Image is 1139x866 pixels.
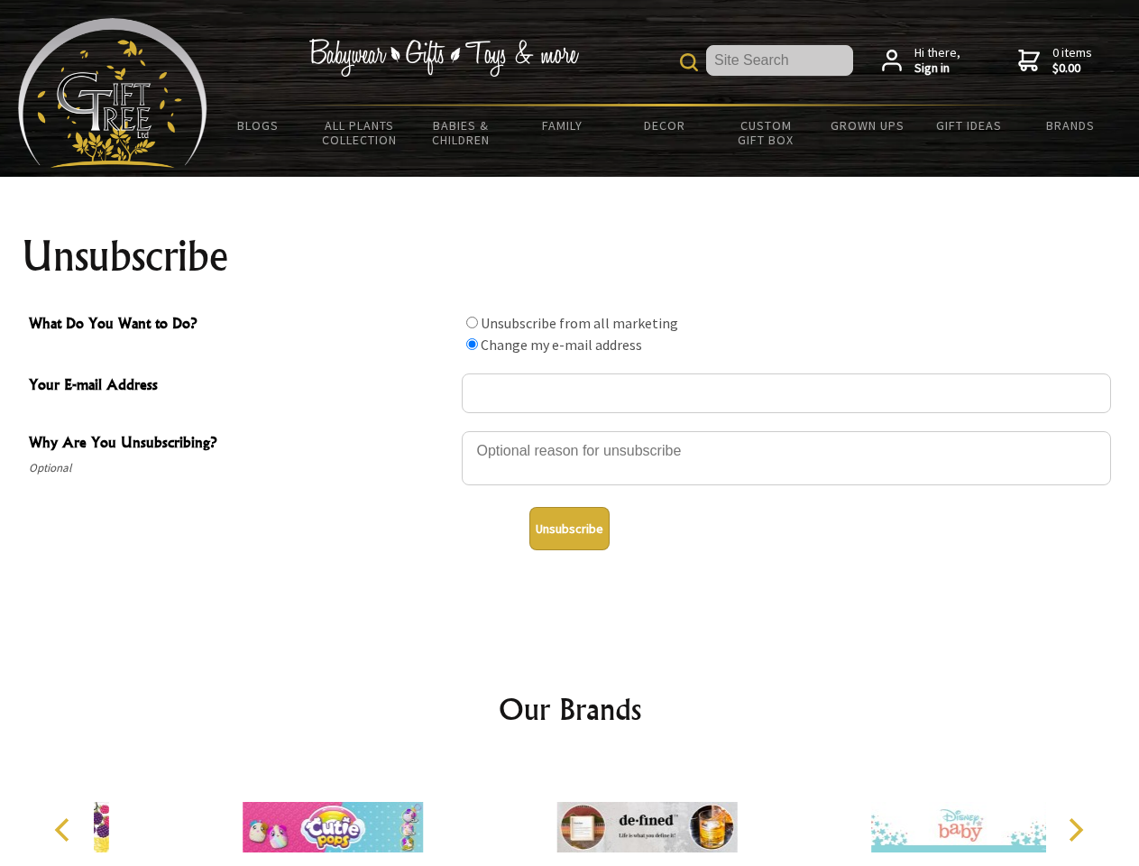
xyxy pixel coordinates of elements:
[882,45,960,77] a: Hi there,Sign in
[36,687,1104,731] h2: Our Brands
[207,106,309,144] a: BLOGS
[309,106,411,159] a: All Plants Collection
[1020,106,1122,144] a: Brands
[18,18,207,168] img: Babyware - Gifts - Toys and more...
[816,106,918,144] a: Grown Ups
[680,53,698,71] img: product search
[1052,60,1092,77] strong: $0.00
[706,45,853,76] input: Site Search
[466,338,478,350] input: What Do You Want to Do?
[29,457,453,479] span: Optional
[1055,810,1095,850] button: Next
[466,317,478,328] input: What Do You Want to Do?
[410,106,512,159] a: Babies & Children
[481,336,642,354] label: Change my e-mail address
[462,373,1111,413] input: Your E-mail Address
[29,373,453,400] span: Your E-mail Address
[1018,45,1092,77] a: 0 items$0.00
[918,106,1020,144] a: Gift Ideas
[29,312,453,338] span: What Do You Want to Do?
[481,314,678,332] label: Unsubscribe from all marketing
[1052,44,1092,77] span: 0 items
[308,39,579,77] img: Babywear - Gifts - Toys & more
[914,45,960,77] span: Hi there,
[22,235,1118,278] h1: Unsubscribe
[613,106,715,144] a: Decor
[914,60,960,77] strong: Sign in
[462,431,1111,485] textarea: Why Are You Unsubscribing?
[45,810,85,850] button: Previous
[29,431,453,457] span: Why Are You Unsubscribing?
[529,507,610,550] button: Unsubscribe
[512,106,614,144] a: Family
[715,106,817,159] a: Custom Gift Box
